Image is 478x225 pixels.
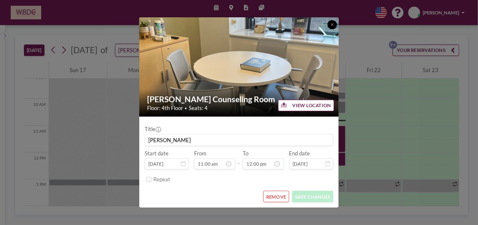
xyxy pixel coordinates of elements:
[153,176,170,183] label: Repeat
[278,100,334,111] button: VIEW LOCATION
[145,134,333,146] input: (No title)
[147,94,331,104] h2: [PERSON_NAME] Counseling Room
[263,191,289,202] button: REMOVE
[145,126,161,132] label: Title
[194,150,206,157] label: From
[185,105,187,110] span: •
[289,150,310,157] label: End date
[238,152,240,167] span: -
[292,191,334,202] button: SAVE CHANGES
[145,150,169,157] label: Start date
[243,150,248,157] label: To
[147,105,183,111] span: Floor: 4th Floor
[189,105,208,111] span: Seats: 4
